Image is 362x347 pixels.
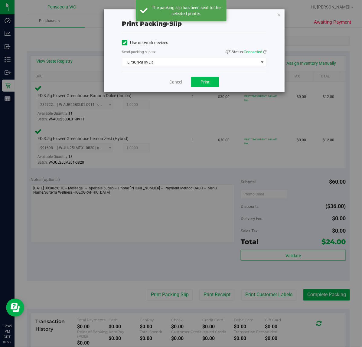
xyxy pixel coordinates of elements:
[169,79,182,85] a: Cancel
[122,58,259,67] span: EPSON-SHINER
[6,299,24,317] iframe: Resource center
[122,49,156,55] label: Send packing-slip to:
[122,20,182,27] span: Print packing-slip
[122,40,168,46] label: Use network devices
[259,58,266,67] span: select
[201,80,210,84] span: Print
[226,50,266,54] span: QZ Status:
[244,50,262,54] span: Connected
[191,77,219,87] button: Print
[151,5,222,17] div: The packing slip has been sent to the selected printer.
